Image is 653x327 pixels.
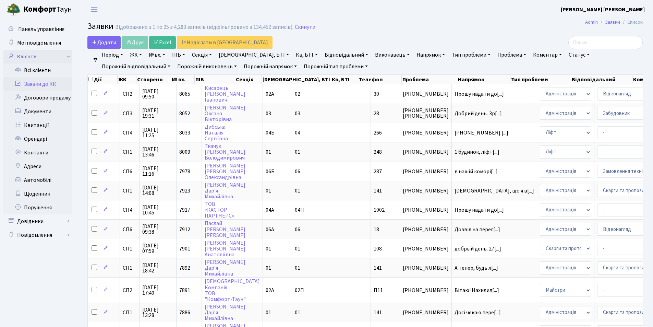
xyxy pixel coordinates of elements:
a: Кв, БТІ [293,49,320,61]
span: 01 [295,245,300,253]
a: [PERSON_NAME] [PERSON_NAME] [561,5,645,14]
span: 1002 [374,206,385,214]
a: Автомобілі [3,173,72,187]
span: 01 [266,245,271,253]
span: 7901 [179,245,190,253]
span: СП1 [123,188,136,194]
a: [PERSON_NAME]Дар’яМихайлівна [205,258,245,278]
span: Дозвіл на перег[...] [455,226,500,233]
span: 7978 [179,168,190,175]
span: Мої повідомлення [17,39,61,47]
span: [DEMOGRAPHIC_DATA], що я в[...] [455,187,534,195]
span: 266 [374,129,382,137]
span: [PHONE_NUMBER] [403,310,449,315]
span: [DATE] 09:38 [142,224,173,235]
span: 141 [374,187,382,195]
span: [DATE] 09:50 [142,89,173,100]
span: 7891 [179,287,190,294]
a: Статус [566,49,592,61]
span: 03 [295,110,300,117]
a: № вх. [146,49,168,61]
span: [PHONE_NUMBER] [403,246,449,252]
a: Порожній відповідальний [99,61,173,72]
th: Телефон [358,75,402,84]
span: Таун [23,4,72,15]
span: [PHONE_NUMBER] [403,149,449,155]
span: 28 [374,110,379,117]
a: [DEMOGRAPHIC_DATA]КомпаніяТОВ"Комфорт-Таун" [205,278,260,303]
th: Секція [235,75,262,84]
a: Контакти [3,146,72,160]
span: 02А [266,90,274,98]
span: [DATE] 13:28 [142,307,173,318]
a: [PERSON_NAME]ОксанаВікторівна [205,104,245,123]
span: СП6 [123,227,136,232]
span: [DATE] 10:45 [142,205,173,215]
th: Відповідальний [571,75,632,84]
span: [PHONE_NUMBER] [403,130,449,136]
span: Досі чекаю пере[...] [455,309,501,316]
a: Скинути [295,24,315,31]
span: 7886 [179,309,190,316]
span: 141 [374,309,382,316]
span: [PHONE_NUMBER] [403,265,449,271]
a: Проблема [495,49,529,61]
th: Тип проблеми [510,75,571,84]
span: 04Б [266,129,275,137]
span: [PHONE_NUMBER] [PHONE_NUMBER] [403,108,449,119]
span: 01 [266,309,271,316]
span: 30 [374,90,379,98]
a: Ткачук[PERSON_NAME]Володимирович [205,142,245,162]
span: [PHONE_NUMBER] [403,91,449,97]
span: 7923 [179,187,190,195]
a: Порушення [3,201,72,214]
span: 01 [266,264,271,272]
th: Напрямок [457,75,510,84]
span: 7917 [179,206,190,214]
a: Напрямок [414,49,448,61]
a: ПІБ [169,49,188,61]
span: 01 [295,309,300,316]
a: Документи [3,105,72,118]
span: СП3 [123,111,136,116]
a: [PERSON_NAME]Дар’яМихайлівна [205,181,245,200]
span: 02 [295,90,300,98]
a: ДибськаНаталіяСергіївна [205,123,228,142]
span: [PHONE_NUMBER] [403,227,449,232]
th: ПІБ [195,75,235,84]
span: 8065 [179,90,190,98]
div: Відображено з 1 по 25 з 4,283 записів (відфільтровано з 134,452 записів). [115,24,293,31]
button: Переключити навігацію [86,4,103,15]
a: Щоденник [3,187,72,201]
span: [DATE] 17:40 [142,285,173,296]
th: Дії [88,75,118,84]
a: Період [99,49,126,61]
a: [PERSON_NAME][PERSON_NAME]Олександрівна [205,162,245,181]
span: 01 [295,187,300,195]
span: [PHONE_NUMBER] [403,207,449,213]
span: 06Б [266,168,275,175]
a: Всі клієнти [3,63,72,77]
li: Список [620,19,643,26]
span: 04 [295,129,300,137]
span: 04П [295,206,304,214]
img: logo.png [7,3,21,16]
span: [DATE] 13:46 [142,147,173,157]
span: СП1 [123,310,136,315]
th: Створено [136,75,171,84]
span: [DATE] 07:59 [142,243,173,254]
a: Заявки [605,19,620,26]
span: 06 [295,226,300,233]
span: 01 [295,264,300,272]
span: СП4 [123,130,136,136]
span: СП1 [123,265,136,271]
span: 06А [266,226,274,233]
a: ТОВ«КАСТОРПАРТНЕРС» [205,200,234,220]
span: 04А [266,206,274,214]
a: [PERSON_NAME][PERSON_NAME]Анатоліївна [205,239,245,258]
th: ЖК [118,75,136,84]
a: Додати [87,36,121,49]
span: Заявки [87,20,113,32]
span: [DATE] 11:25 [142,127,173,138]
span: добрый день. 27[...] [455,245,501,253]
